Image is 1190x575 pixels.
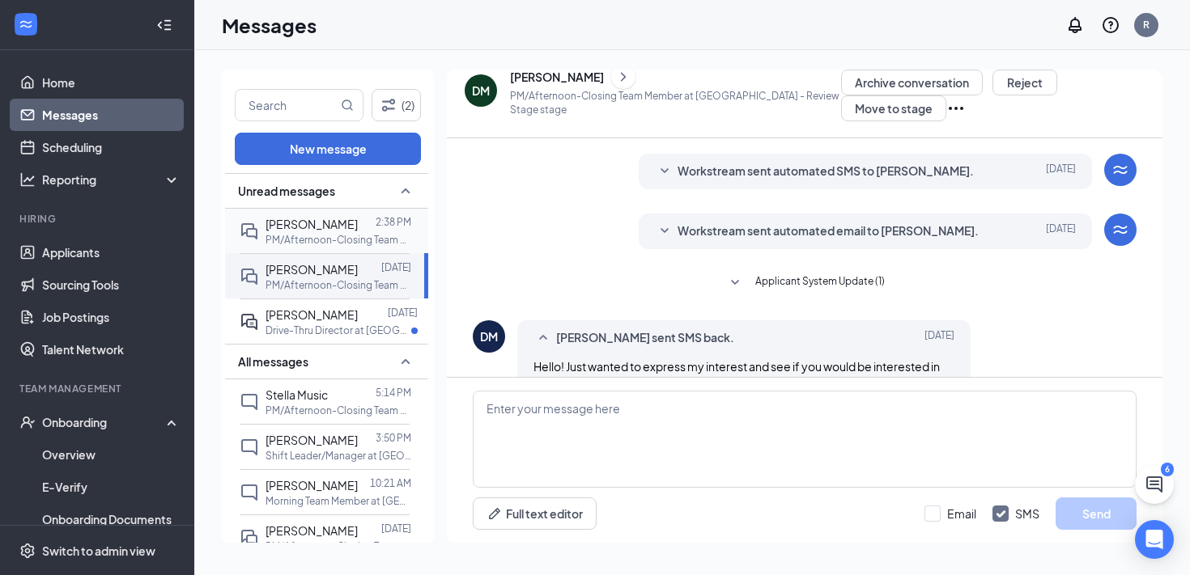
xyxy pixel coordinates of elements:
div: DM [472,82,490,99]
span: [DATE] [1046,222,1076,241]
p: 5:14 PM [376,386,411,400]
svg: SmallChevronDown [655,162,674,181]
svg: MagnifyingGlass [341,99,354,112]
div: Switch to admin view [42,543,155,559]
svg: SmallChevronDown [655,222,674,241]
span: [PERSON_NAME] [266,217,358,231]
a: Onboarding Documents [42,503,181,535]
a: Talent Network [42,333,181,366]
a: Home [42,66,181,99]
button: Archive conversation [841,70,983,95]
span: Stella Music [266,387,328,402]
p: PM/Afternoon-Closing Team Member at [GEOGRAPHIC_DATA] [266,233,411,247]
svg: SmallChevronUp [396,181,415,201]
p: [DATE] [388,306,418,319]
button: SmallChevronDownApplicant System Update (1) [725,273,885,293]
svg: ChatInactive [240,392,259,412]
div: Reporting [42,171,181,188]
input: Search [236,90,338,120]
div: [PERSON_NAME] [510,69,604,85]
a: Overview [42,438,181,471]
svg: DoubleChat [240,528,259,548]
svg: WorkstreamLogo [1111,160,1130,180]
svg: ChatInactive [240,438,259,457]
p: Drive-Thru Director at [GEOGRAPHIC_DATA] [266,323,411,337]
svg: Notifications [1065,15,1085,35]
div: Team Management [19,382,177,395]
span: Workstream sent automated email to [PERSON_NAME]. [678,222,979,241]
button: Reject [992,70,1057,95]
svg: SmallChevronDown [725,273,745,293]
span: [DATE] [1046,162,1076,181]
a: Messages [42,99,181,131]
p: [DATE] [381,522,411,535]
p: Shift Leader/Manager at [GEOGRAPHIC_DATA] [266,449,411,463]
p: PM/Afternoon-Closing Team Member at [GEOGRAPHIC_DATA] [266,278,411,292]
a: E-Verify [42,471,181,503]
span: [PERSON_NAME] [266,433,358,447]
a: Job Postings [42,301,181,333]
span: Unread messages [238,183,335,199]
button: ChatActive [1135,465,1174,504]
div: 6 [1161,463,1174,476]
svg: ActiveDoubleChat [240,312,259,332]
svg: Filter [379,95,398,115]
p: 2:38 PM [376,215,411,229]
svg: Analysis [19,171,36,188]
button: Filter (2) [372,89,421,121]
svg: WorkstreamLogo [1111,220,1130,239]
button: Send [1056,497,1137,530]
svg: Collapse [156,17,172,33]
span: Applicant System Update (1) [755,273,885,293]
svg: Pen [487,505,503,522]
div: Hiring [19,212,177,226]
svg: UserCheck [19,414,36,430]
svg: ChatInactive [240,483,259,502]
button: Move to stage [841,95,946,121]
p: PM/Afternoon-Closing Team Member at [GEOGRAPHIC_DATA] - Review Stage stage [510,89,841,116]
svg: DoubleChat [240,222,259,241]
span: [PERSON_NAME] [266,262,358,277]
div: R [1143,18,1150,32]
h1: Messages [222,11,317,39]
button: New message [235,133,421,165]
svg: ChatActive [1145,475,1164,494]
span: Hello! Just wanted to express my interest and see if you would be interested in setting up an int... [533,359,940,391]
svg: SmallChevronUp [533,328,553,348]
span: [PERSON_NAME] [266,307,358,322]
span: [PERSON_NAME] sent SMS back. [556,328,734,348]
button: Full text editorPen [473,497,597,530]
svg: QuestionInfo [1101,15,1120,35]
span: All messages [238,353,308,370]
p: 10:21 AM [370,476,411,490]
svg: DoubleChat [240,267,259,286]
p: 3:50 PM [376,431,411,445]
a: Sourcing Tools [42,268,181,301]
svg: Ellipses [946,99,966,118]
div: Onboarding [42,414,167,430]
a: Scheduling [42,131,181,163]
svg: Settings [19,543,36,559]
span: [PERSON_NAME] [266,523,358,538]
span: [PERSON_NAME] [266,478,358,493]
span: Workstream sent automated SMS to [PERSON_NAME]. [678,162,974,181]
p: PM/Afternoon-Closing Team Member at [GEOGRAPHIC_DATA] [266,539,411,553]
span: [DATE] [924,328,954,348]
div: DM [480,328,498,345]
svg: ChevronRight [615,67,631,87]
a: Applicants [42,236,181,268]
p: [DATE] [381,260,411,274]
button: ChevronRight [611,65,635,89]
svg: SmallChevronUp [396,352,415,371]
p: PM/Afternoon-Closing Team Member at [GEOGRAPHIC_DATA] [266,404,411,417]
svg: WorkstreamLogo [18,16,34,32]
div: Open Intercom Messenger [1135,520,1174,559]
p: Morning Team Member at [GEOGRAPHIC_DATA] [266,494,411,508]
